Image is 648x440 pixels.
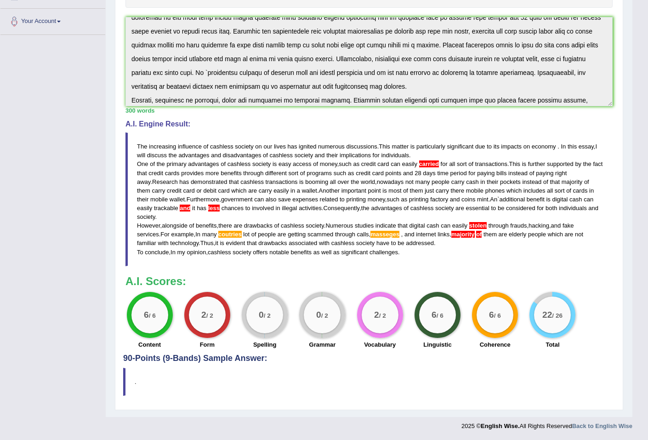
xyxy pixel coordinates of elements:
[221,196,253,203] span: government
[399,231,401,238] span: Put a space after the comma, but not before the comma. (did you mean: ,)
[254,196,264,203] span: can
[197,205,206,211] span: has
[306,222,324,229] span: society
[529,222,549,229] span: hacking
[309,340,336,349] label: Grammar
[137,240,156,246] span: familiar
[370,231,399,238] span: Possible spelling mistake found. (did you mean: massages)
[435,205,454,211] span: society
[510,222,527,229] span: frauds
[509,160,521,167] span: This
[324,205,360,211] span: Consequently
[404,231,415,238] span: and
[547,160,574,167] span: supported
[556,143,558,150] span: Don’t put a space before the full stop. (did you mean: .)
[218,187,229,194] span: card
[546,196,550,203] span: is
[398,222,408,229] span: that
[447,143,473,150] span: significant
[200,340,215,349] label: Form
[171,231,193,238] span: example
[361,205,369,211] span: the
[211,152,221,159] span: and
[137,143,147,150] span: The
[373,152,380,159] span: for
[426,222,439,229] span: cash
[251,231,256,238] span: of
[416,143,445,150] span: particularly
[325,222,353,229] span: Numerous
[423,170,435,177] span: days
[137,205,152,211] span: easily
[307,231,333,238] span: scammed
[300,170,305,177] span: of
[416,231,436,238] span: internet
[302,187,317,194] span: wallet
[546,205,557,211] span: both
[409,222,425,229] span: digital
[491,205,496,211] span: to
[240,178,264,185] span: cashless
[522,178,541,185] span: instead
[377,160,389,167] span: card
[138,340,161,349] label: Content
[402,160,417,167] span: easily
[258,240,287,246] span: drawbacks
[270,152,293,159] span: cashless
[500,196,525,203] span: additional
[494,143,500,150] span: its
[180,205,190,211] span: Use a comma before ‘and’ if it connects two independent clauses (unless they are closely connecte...
[403,187,408,194] span: of
[258,231,276,238] span: people
[555,187,565,194] span: sort
[487,143,492,150] span: to
[243,231,250,238] span: lot
[364,340,396,349] label: Vocabulary
[196,187,202,194] span: or
[451,231,475,238] span: An article may be missing. (did you mean: the majority of)
[150,160,155,167] span: of
[218,222,232,229] span: there
[485,187,505,194] span: phones
[355,222,374,229] span: studies
[288,170,298,177] span: sort
[436,187,449,194] span: carry
[468,160,473,167] span: of
[170,240,199,246] span: technology
[195,231,200,238] span: In
[149,143,176,150] span: increasing
[313,160,318,167] span: of
[221,170,242,177] span: benefits
[263,143,272,150] span: our
[483,231,497,238] span: them
[432,178,449,185] span: people
[189,222,194,229] span: of
[278,196,290,203] span: save
[318,143,345,150] span: numerous
[259,187,272,194] span: carry
[356,170,370,177] span: credit
[315,152,325,159] span: and
[137,222,160,229] span: However
[410,187,423,194] span: them
[226,240,245,246] span: evident
[158,240,169,246] span: with
[575,160,581,167] span: by
[165,170,180,177] span: cards
[125,106,613,115] div: 300 words
[157,160,165,167] span: the
[278,231,286,238] span: are
[476,231,482,238] span: An article may be missing. (did you mean: the majority of)
[565,231,574,238] span: are
[204,187,216,194] span: debit
[475,231,477,238] span: An article may be missing. (did you mean: the majority of)
[233,222,242,229] span: are
[274,222,279,229] span: of
[266,178,298,185] span: transactions
[279,160,291,167] span: easy
[335,231,355,238] span: through
[536,170,553,177] span: paying
[299,178,303,185] span: is
[125,132,613,266] blockquote: . , . , . . , . . , , . ` . , . , , . , , . , , , . , . , , .
[295,152,313,159] span: society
